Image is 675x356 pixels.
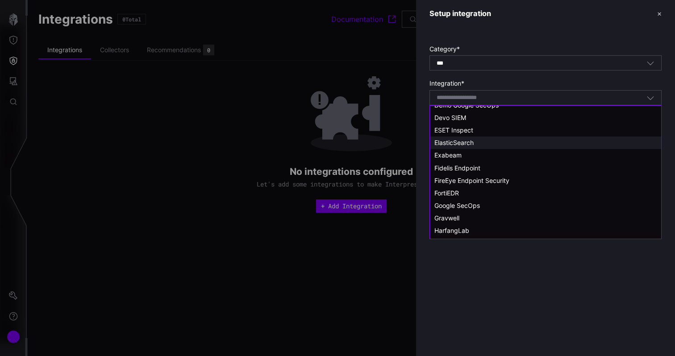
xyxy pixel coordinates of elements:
label: Category * [429,45,662,53]
span: Exabeam [434,151,462,159]
span: FireEye Endpoint Security [434,177,509,184]
span: Gravwell [434,214,459,222]
button: Toggle options menu [646,59,654,67]
span: ESET Inspect [434,126,473,134]
span: HarfangLab [434,227,469,234]
span: Google SecOps [434,202,480,209]
span: Devo SIEM [434,114,466,121]
label: Integration * [429,79,662,87]
button: ✕ [657,9,662,18]
button: Toggle options menu [646,94,654,102]
span: ElasticSearch [434,139,474,146]
span: FortiEDR [434,189,459,197]
span: Demo Google SecOps [434,101,499,109]
span: Fidelis Endpoint [434,164,480,172]
h3: Setup integration [429,9,491,18]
